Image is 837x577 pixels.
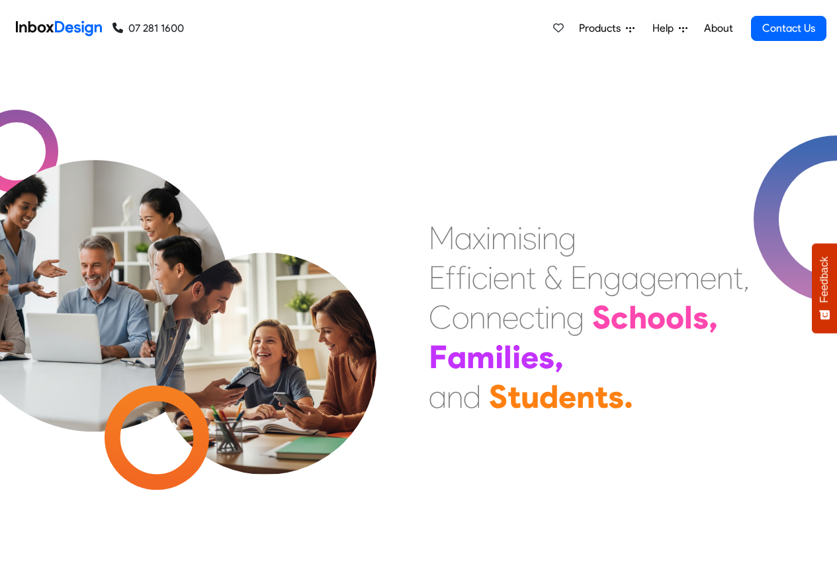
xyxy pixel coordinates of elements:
div: f [445,258,456,297]
div: n [542,218,558,258]
div: d [539,377,558,416]
div: g [558,218,576,258]
div: i [537,218,542,258]
div: e [700,258,717,297]
a: Contact Us [751,16,826,41]
div: e [493,258,509,297]
div: n [576,377,595,416]
div: n [509,258,526,297]
button: Feedback - Show survey [812,243,837,333]
div: g [603,258,621,297]
a: 07 281 1600 [112,20,184,36]
div: s [608,377,624,416]
div: o [647,297,666,337]
div: S [489,377,507,416]
div: t [733,258,743,297]
div: a [455,218,472,258]
div: C [429,297,452,337]
div: n [469,297,486,337]
div: n [447,377,463,416]
div: i [488,258,493,297]
div: i [512,337,521,377]
div: S [592,297,611,337]
div: E [429,258,445,297]
span: Help [652,20,679,36]
div: h [629,297,647,337]
div: s [539,337,554,377]
div: , [709,297,718,337]
div: Maximising Efficient & Engagement, Connecting Schools, Families, and Students. [429,218,750,416]
div: s [523,218,537,258]
div: d [463,377,481,416]
div: c [611,297,629,337]
div: x [472,218,486,258]
div: a [621,258,639,297]
div: e [521,337,539,377]
div: i [495,337,504,377]
span: Products [579,20,626,36]
div: f [456,258,466,297]
div: t [595,377,608,416]
div: l [504,337,512,377]
div: E [570,258,587,297]
div: t [507,377,521,416]
a: Help [647,15,693,42]
div: o [452,297,469,337]
div: u [521,377,539,416]
div: i [466,258,472,297]
div: a [447,337,466,377]
div: i [545,297,550,337]
a: About [700,15,736,42]
div: e [502,297,519,337]
div: n [587,258,603,297]
div: & [544,258,562,297]
div: m [491,218,517,258]
div: , [743,258,750,297]
div: F [429,337,447,377]
div: t [526,258,536,297]
div: . [624,377,633,416]
div: n [717,258,733,297]
div: e [558,377,576,416]
a: Products [574,15,640,42]
div: n [550,297,566,337]
div: t [535,297,545,337]
div: M [429,218,455,258]
div: i [486,218,491,258]
div: s [693,297,709,337]
img: parents_with_child.png [127,198,404,475]
div: i [517,218,523,258]
span: Feedback [818,256,830,303]
div: a [429,377,447,416]
div: l [684,297,693,337]
div: , [554,337,564,377]
div: o [666,297,684,337]
div: n [486,297,502,337]
div: m [466,337,495,377]
div: g [566,297,584,337]
div: c [472,258,488,297]
div: m [674,258,700,297]
div: g [639,258,657,297]
div: e [657,258,674,297]
div: c [519,297,535,337]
